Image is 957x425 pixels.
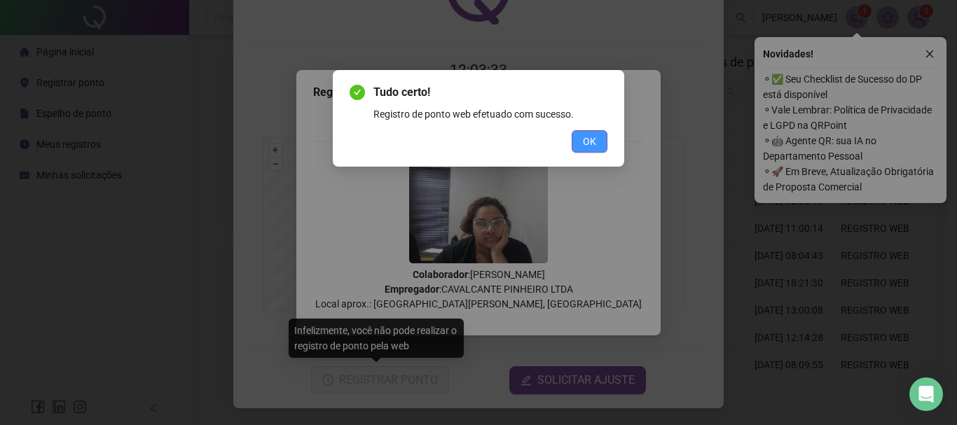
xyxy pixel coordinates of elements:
[583,134,596,149] span: OK
[373,84,607,101] span: Tudo certo!
[373,106,607,122] div: Registro de ponto web efetuado com sucesso.
[909,377,943,411] div: Open Intercom Messenger
[350,85,365,100] span: check-circle
[572,130,607,153] button: OK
